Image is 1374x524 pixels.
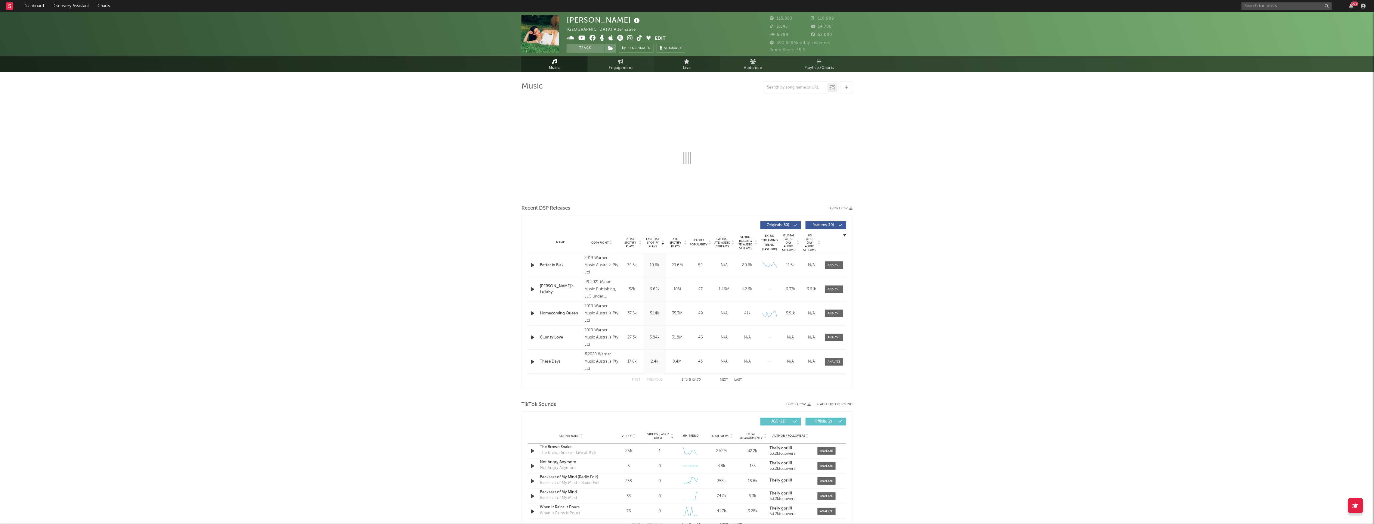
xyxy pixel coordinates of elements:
div: 2019 Warner Music Australia Pty Ltd [585,327,619,348]
span: Summary [664,47,682,50]
div: 6.33k [781,286,800,292]
div: N/A [803,359,821,365]
span: US Latest Day Audio Streams [803,234,817,252]
span: Global Rolling 7D Audio Streams [737,235,754,250]
button: Export CSV [786,403,811,406]
input: Search by song name or URL [764,85,828,90]
span: 14,700 [811,25,832,29]
button: Features(10) [806,221,846,229]
button: Previous [647,378,663,382]
span: 5,545 [770,25,788,29]
div: 42.6k [737,286,757,292]
span: Copyright [591,241,609,245]
span: Recent DSP Releases [521,205,570,212]
div: 155 [739,463,767,469]
div: 80.6k [737,262,757,268]
div: 54 [690,262,711,268]
div: The Brown Snake [540,444,603,450]
div: 266 [615,448,643,454]
div: 52k [622,286,642,292]
div: 6 [615,463,643,469]
a: Thelly gorlllll [770,491,812,496]
div: 43 [690,359,711,365]
div: 1.46M [714,286,734,292]
span: Last Day Spotify Plays [645,237,661,248]
a: These Days [540,359,582,365]
span: to [684,379,688,381]
div: 46 [690,335,711,341]
div: 63.2k followers [770,467,812,471]
span: 7 Day Spotify Plays [622,237,638,248]
div: Ex-US Streaming Trend (Last 60D) [760,234,778,252]
span: Total Views [710,434,729,438]
span: 115,883 [770,17,792,20]
div: N/A [803,335,821,341]
button: Last [734,378,742,382]
strong: Thelly gorlllll [770,507,792,510]
a: Not Angry Anymore [540,459,603,465]
div: 258 [615,478,643,484]
div: 10.6k [645,262,664,268]
div: 6M Trend [677,434,705,438]
div: 11.3k [781,262,800,268]
div: 3.8k [708,463,736,469]
div: 358k [708,478,736,484]
div: Name [540,240,582,245]
a: Clumsy Love [540,335,582,341]
a: Thelly gorlllll [770,507,812,511]
span: TikTok Sounds [521,401,556,408]
span: 52,000 [811,33,832,37]
a: Thelly gorlllll [770,446,812,451]
span: Spotify Popularity [690,238,708,247]
div: 99 + [1351,2,1359,6]
div: 29.6M [667,262,687,268]
strong: Thelly gorlllll [770,461,792,465]
div: 33 [615,493,643,499]
div: 63.2k followers [770,497,812,501]
span: Features ( 10 ) [809,223,837,227]
button: Next [720,378,728,382]
div: Not Angry Anymore [540,465,576,471]
span: Official ( 2 ) [809,420,837,423]
span: Jump Score: 45.3 [770,48,805,52]
span: 390,828 Monthly Listeners [770,41,830,45]
div: 27.3k [622,335,642,341]
div: N/A [781,359,800,365]
span: Global ATD Audio Streams [714,237,731,248]
strong: Thelly gorlllll [770,446,792,450]
a: Benchmark [619,44,654,53]
div: 47 [690,286,711,292]
div: 10M [667,286,687,292]
input: Search for artists [1242,2,1332,10]
button: First [632,378,641,382]
div: 17.8k [622,359,642,365]
div: 74.5k [622,262,642,268]
span: Sound Name [559,434,580,438]
a: When It Rains It Pours [540,504,603,510]
a: Better in Blak [540,262,582,268]
span: Audience [744,64,763,72]
div: 37.5k [622,310,642,317]
div: N/A [714,359,734,365]
a: Thelly gorlllll [770,479,812,483]
div: 63.2k followers [770,452,812,456]
a: Live [654,56,720,72]
a: Thelly gorlllll [770,461,812,466]
button: + Add TikTok Sound [817,403,853,406]
button: Track [567,44,604,53]
span: Engagement [609,64,633,72]
span: 110,989 [811,17,834,20]
button: 99+ [1349,4,1354,8]
span: of [692,379,696,381]
div: Backseat of My Mind (Radio Edit) [540,474,603,480]
div: 3.28k [739,508,767,514]
div: 63.2k followers [770,512,812,516]
div: 3.84k [645,335,664,341]
span: 6,794 [770,33,788,37]
a: Playlists/Charts [786,56,853,72]
div: Backseat of My Mind [540,489,603,495]
span: UGC ( 21 ) [764,420,792,423]
div: 2.4k [645,359,664,365]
